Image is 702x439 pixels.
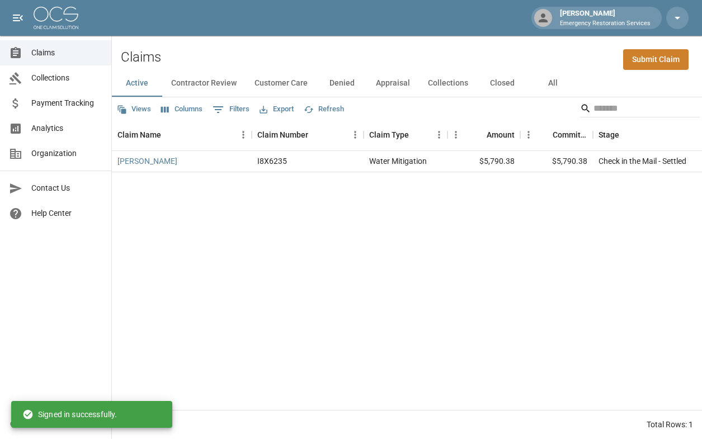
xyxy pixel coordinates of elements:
[477,70,527,97] button: Closed
[560,19,651,29] p: Emergency Restoration Services
[161,127,177,143] button: Sort
[162,70,246,97] button: Contractor Review
[31,47,102,59] span: Claims
[347,126,364,143] button: Menu
[409,127,425,143] button: Sort
[117,155,177,167] a: [PERSON_NAME]
[431,126,447,143] button: Menu
[31,97,102,109] span: Payment Tracking
[210,101,252,119] button: Show filters
[447,119,520,150] div: Amount
[301,101,347,118] button: Refresh
[31,148,102,159] span: Organization
[308,127,324,143] button: Sort
[580,100,700,120] div: Search
[471,127,487,143] button: Sort
[555,8,655,28] div: [PERSON_NAME]
[367,70,419,97] button: Appraisal
[257,155,287,167] div: I8X6235
[647,419,693,430] div: Total Rows: 1
[487,119,515,150] div: Amount
[537,127,553,143] button: Sort
[114,101,154,118] button: Views
[34,7,78,29] img: ocs-logo-white-transparent.png
[447,126,464,143] button: Menu
[447,151,520,172] div: $5,790.38
[235,126,252,143] button: Menu
[623,49,689,70] a: Submit Claim
[317,70,367,97] button: Denied
[31,122,102,134] span: Analytics
[31,72,102,84] span: Collections
[257,101,296,118] button: Export
[553,119,587,150] div: Committed Amount
[31,207,102,219] span: Help Center
[369,119,409,150] div: Claim Type
[599,155,686,167] div: Check in the Mail - Settled
[246,70,317,97] button: Customer Care
[10,418,101,429] div: © 2025 One Claim Solution
[117,119,161,150] div: Claim Name
[7,7,29,29] button: open drawer
[520,119,593,150] div: Committed Amount
[619,127,635,143] button: Sort
[520,151,593,172] div: $5,790.38
[599,119,619,150] div: Stage
[112,70,162,97] button: Active
[112,119,252,150] div: Claim Name
[419,70,477,97] button: Collections
[257,119,308,150] div: Claim Number
[527,70,578,97] button: All
[22,404,117,424] div: Signed in successfully.
[364,119,447,150] div: Claim Type
[158,101,205,118] button: Select columns
[252,119,364,150] div: Claim Number
[520,126,537,143] button: Menu
[112,70,702,97] div: dynamic tabs
[31,182,102,194] span: Contact Us
[121,49,161,65] h2: Claims
[369,155,427,167] div: Water Mitigation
